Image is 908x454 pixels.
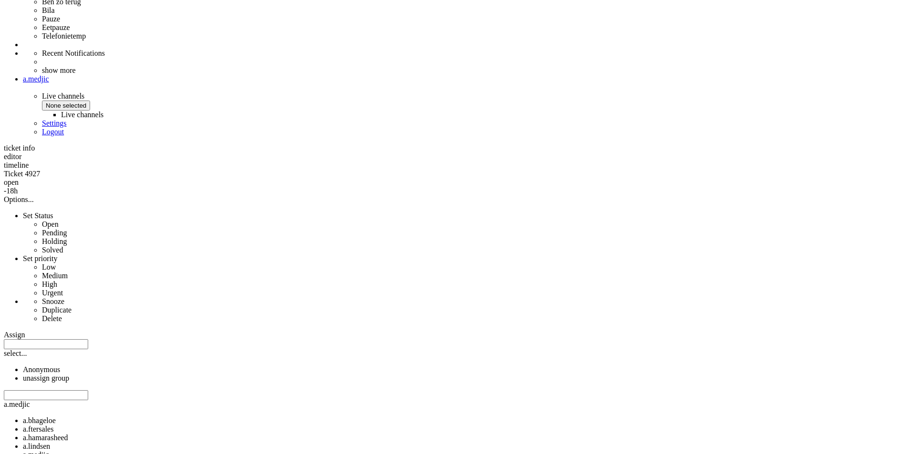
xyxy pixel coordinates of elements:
[23,365,60,373] span: Anonymous
[42,229,904,237] li: Pending
[42,237,67,245] span: Holding
[4,187,904,195] div: -18h
[23,425,53,433] span: a.ftersales
[23,416,904,425] li: a.bhageloe
[23,442,904,451] li: a.lindsen
[23,425,904,434] li: a.ftersales
[23,220,904,254] ul: Set Status
[42,306,71,314] span: Duplicate
[42,289,63,297] span: Urgent
[23,434,68,442] span: a.hamarasheed
[42,297,64,305] span: Snooze
[42,119,67,127] a: Settings
[23,212,904,254] li: Set Status
[42,32,86,40] label: Telefonietemp
[23,254,57,262] span: Set priority
[4,400,30,408] span: a.medjic
[42,314,62,323] span: Delete
[4,170,904,178] div: Ticket 4927
[23,442,50,450] span: a.lindsen
[4,178,904,187] div: open
[42,66,76,74] a: show more
[46,102,86,109] span: None selected
[23,254,904,297] li: Set priority
[23,434,904,442] li: a.hamarasheed
[42,280,57,288] span: High
[42,246,904,254] li: Solved
[42,15,60,23] label: Pauze
[4,152,904,161] div: editor
[42,6,55,14] label: Bila
[42,246,63,254] span: Solved
[42,92,904,119] span: Live channels
[23,212,53,220] span: Set Status
[4,331,904,339] div: Assign
[4,4,139,42] body: Rich Text Area. Press ALT-0 for help.
[42,49,904,58] li: Recent Notifications
[23,263,904,297] ul: Set priority
[42,237,904,246] li: Holding
[42,220,904,229] li: Open
[42,229,67,237] span: Pending
[23,416,56,424] span: a.bhageloe
[4,349,904,358] div: select...
[42,314,904,323] li: Delete
[42,272,68,280] span: Medium
[23,75,904,83] a: a.medjic
[42,306,904,314] li: Duplicate
[42,289,904,297] li: Urgent
[4,339,904,383] div: Assign Group
[23,374,904,383] li: unassign group
[42,280,904,289] li: High
[42,101,90,111] button: None selected
[4,195,904,204] div: Options...
[42,297,904,306] li: Snooze
[42,220,59,228] span: Open
[4,144,904,152] div: ticket info
[23,365,904,374] li: Anonymous
[42,272,904,280] li: Medium
[42,263,904,272] li: Low
[4,161,904,170] div: timeline
[42,128,64,136] a: Logout
[23,374,69,382] span: unassign group
[61,111,103,119] label: Live channels
[42,263,56,271] span: Low
[42,23,70,31] label: Eetpauze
